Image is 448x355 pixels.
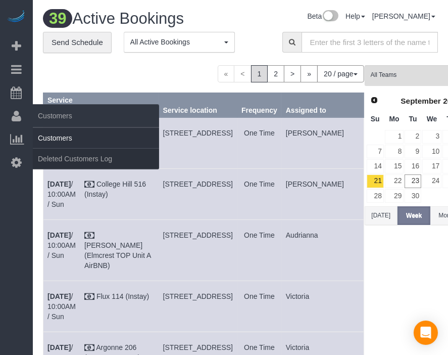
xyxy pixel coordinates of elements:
span: 39 [43,9,72,28]
a: [DATE]/ 10:00AM / Sun [47,231,76,259]
a: 8 [385,145,404,158]
a: 3 [422,130,441,144]
td: Frequency [237,281,282,332]
td: Customer [80,168,159,219]
td: Schedule date [43,168,80,219]
td: Frequency [237,168,282,219]
i: Check Payment [84,232,94,239]
th: Service Date [43,93,80,117]
a: 14 [367,159,384,173]
span: September [401,97,441,105]
a: 28 [367,189,384,203]
td: Frequency [237,219,282,281]
b: [DATE] [47,292,71,300]
a: [PERSON_NAME] [372,12,435,20]
ul: Customers [33,127,159,169]
td: Service location [159,168,237,219]
input: Enter the first 3 letters of the name to search [302,32,438,53]
a: 23 [405,174,421,188]
a: Send Schedule [43,32,112,53]
a: 2 [405,130,421,144]
a: 2 [267,65,284,82]
i: Check Payment [84,181,94,188]
div: Open Intercom Messenger [414,321,438,345]
span: Customers [33,104,159,127]
span: 1 [251,65,268,82]
span: Tuesday [409,115,417,123]
button: [DATE] [365,206,397,225]
a: Deleted Customers Log [33,149,159,169]
a: Prev [367,94,381,108]
td: Assigned to [281,168,364,219]
b: [DATE] [47,180,71,188]
td: Schedule date [43,281,80,332]
a: 10 [422,145,441,158]
a: [DATE]/ 10:00AM / Sun [47,180,76,208]
th: Service location [159,93,237,117]
a: 7 [367,145,384,158]
span: [STREET_ADDRESS] [163,129,233,137]
h1: Active Bookings [43,10,198,27]
span: Wednesday [427,115,437,123]
span: Prev [370,96,378,104]
span: Monday [389,115,400,123]
i: Check Payment [84,344,94,351]
td: Assigned to [281,219,364,281]
i: Check Payment [84,293,94,300]
a: Customers [33,128,159,148]
span: [STREET_ADDRESS] [163,292,233,300]
a: 1 [385,130,404,144]
button: 20 / page [317,65,364,82]
img: New interface [322,10,338,23]
button: All Active Bookings [124,32,235,53]
b: [DATE] [47,231,71,239]
a: College Hill 516 (Instay) [84,180,146,198]
td: Service location [159,281,237,332]
a: 9 [405,145,421,158]
span: [STREET_ADDRESS] [163,343,233,351]
span: < [234,65,251,82]
span: « [218,65,235,82]
th: Customer [80,93,159,117]
button: Week [397,206,430,225]
a: Help [345,12,365,20]
span: All Active Bookings [130,37,222,47]
span: [STREET_ADDRESS] [163,180,233,188]
a: 21 [367,174,384,188]
td: Service location [159,117,237,168]
th: Frequency [237,93,282,117]
td: Customer [80,219,159,281]
span: [STREET_ADDRESS] [163,231,233,239]
td: Frequency [237,117,282,168]
a: 24 [422,174,441,188]
td: Assigned to [281,117,364,168]
a: [PERSON_NAME] (Elmcrest TOP Unit A AirBNB) [84,241,151,270]
td: Schedule date [43,219,80,281]
nav: Pagination navigation [218,65,364,82]
a: 29 [385,189,404,203]
a: 15 [385,159,404,173]
a: » [301,65,318,82]
b: [DATE] [47,343,71,351]
a: 22 [385,174,404,188]
a: Flux 114 (Instay) [96,292,149,300]
a: [DATE]/ 10:00AM / Sun [47,292,76,321]
a: 30 [405,189,421,203]
th: Assigned to [281,93,364,117]
span: Sunday [371,115,380,123]
a: 16 [405,159,421,173]
td: Assigned to [281,281,364,332]
td: Service location [159,219,237,281]
a: > [284,65,301,82]
img: Automaid Logo [6,10,26,24]
a: 17 [422,159,441,173]
a: Beta [307,12,338,20]
td: Customer [80,281,159,332]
